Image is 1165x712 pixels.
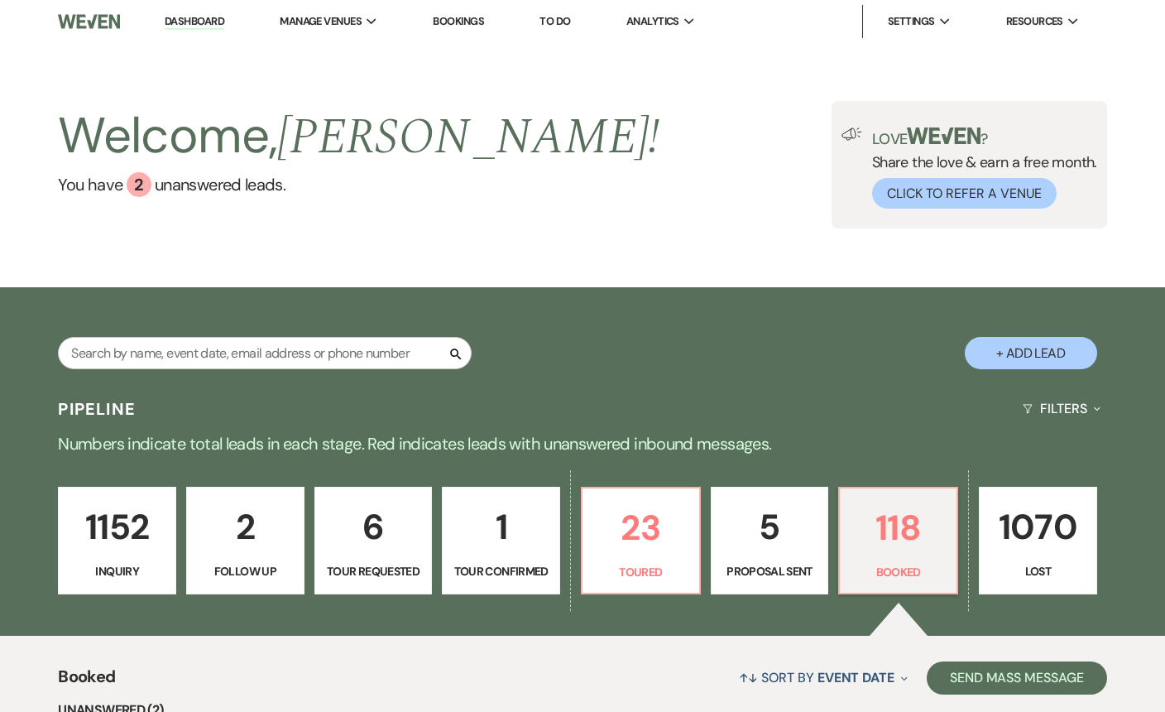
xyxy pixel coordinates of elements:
[722,562,818,580] p: Proposal Sent
[990,499,1086,555] p: 1070
[739,669,759,686] span: ↑↓
[1016,387,1106,431] button: Filters
[732,656,914,700] button: Sort By Event Date
[325,499,422,555] p: 6
[888,13,935,30] span: Settings
[626,13,679,30] span: Analytics
[453,499,549,555] p: 1
[69,562,165,580] p: Inquiry
[277,99,659,176] span: [PERSON_NAME] !
[850,563,947,581] p: Booked
[711,487,829,594] a: 5Proposal Sent
[58,101,659,172] h2: Welcome,
[841,127,862,141] img: loud-speaker-illustration.svg
[58,337,472,369] input: Search by name, event date, email address or phone number
[186,487,304,594] a: 2Follow Up
[127,172,151,197] div: 2
[165,14,224,30] a: Dashboard
[442,487,560,594] a: 1Tour Confirmed
[817,669,894,686] span: Event Date
[592,563,689,581] p: Toured
[872,127,1097,147] p: Love ?
[280,13,362,30] span: Manage Venues
[433,14,484,28] a: Bookings
[581,487,701,594] a: 23Toured
[592,500,689,556] p: 23
[325,562,422,580] p: Tour Requested
[862,127,1097,209] div: Share the love & earn a free month.
[722,499,818,555] p: 5
[314,487,433,594] a: 6Tour Requested
[850,500,947,556] p: 118
[453,562,549,580] p: Tour Confirmed
[58,172,659,197] a: You have 2 unanswered leads.
[872,178,1057,209] button: Click to Refer a Venue
[907,127,980,144] img: weven-logo-green.svg
[58,397,136,421] h3: Pipeline
[69,499,165,555] p: 1152
[990,562,1086,580] p: Lost
[58,664,115,700] span: Booked
[1006,13,1063,30] span: Resources
[58,487,176,594] a: 1152Inquiry
[539,14,570,28] a: To Do
[197,562,294,580] p: Follow Up
[979,487,1097,594] a: 1070Lost
[838,487,958,594] a: 118Booked
[197,499,294,555] p: 2
[58,4,120,39] img: Weven Logo
[927,661,1107,695] button: Send Mass Message
[965,337,1097,369] button: + Add Lead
